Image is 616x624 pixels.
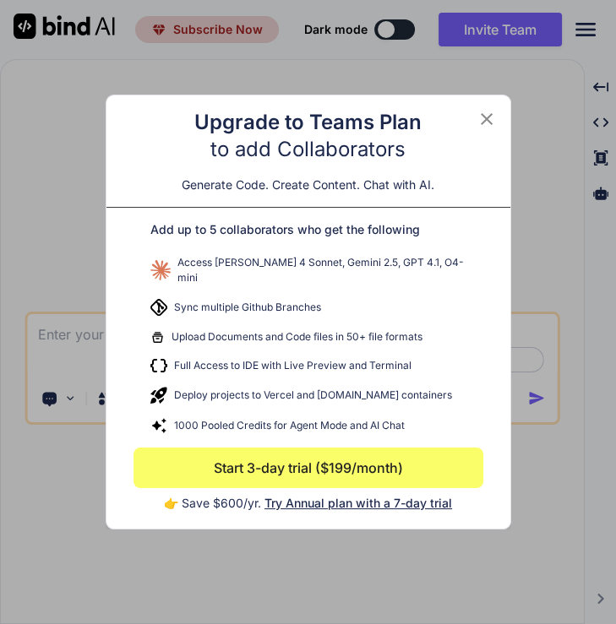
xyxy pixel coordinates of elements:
div: Access [PERSON_NAME] 4 Sonnet, Gemini 2.5, GPT 4.1, O4-mini [134,248,483,292]
button: Start 3-day trial ($199/month) [134,448,483,488]
div: Sync multiple Github Branches [134,292,483,323]
div: Add up to 5 collaborators who get the following [134,221,483,248]
div: Full Access to IDE with Live Preview and Terminal [134,351,483,380]
p: Generate Code. Create Content. Chat with AI. [182,176,434,193]
h2: Upgrade to Teams Plan [194,109,422,136]
p: 👉 Save $600/yr. [134,488,483,512]
div: 1000 Pooled Credits for Agent Mode and AI Chat [134,410,483,441]
span: Try Annual plan with a 7-day trial [264,496,452,510]
div: Deploy projects to Vercel and [DOMAIN_NAME] containers [134,380,483,410]
div: Upload Documents and Code files in 50+ file formats [134,323,483,351]
p: to add Collaborators [210,136,406,163]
